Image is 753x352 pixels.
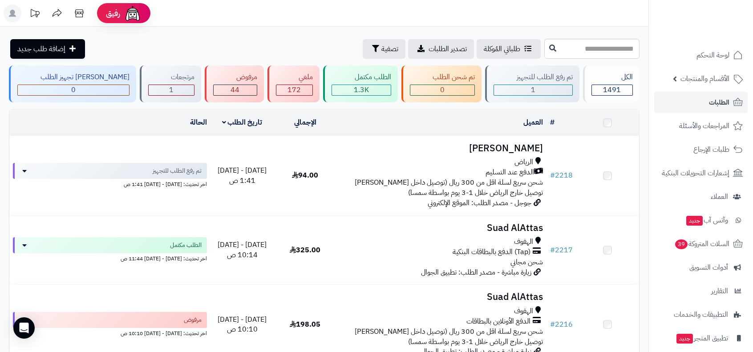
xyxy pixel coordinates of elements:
div: 172 [276,85,313,95]
div: اخر تحديث: [DATE] - [DATE] 11:44 ص [13,253,207,263]
span: تصفية [381,44,398,54]
a: ملغي 172 [266,65,322,102]
span: تصدير الطلبات [429,44,467,54]
a: وآتس آبجديد [654,210,748,231]
span: لوحة التحكم [696,49,729,61]
span: [DATE] - [DATE] 10:10 ص [218,314,267,335]
div: تم رفع الطلب للتجهيز [494,72,573,82]
div: مرتجعات [148,72,195,82]
span: التقارير [711,285,728,297]
span: # [550,245,555,255]
span: زيارة مباشرة - مصدر الطلب: تطبيق الجوال [421,267,531,278]
span: [DATE] - [DATE] 10:14 ص [218,239,267,260]
button: تصفية [363,39,405,59]
span: # [550,170,555,181]
div: اخر تحديث: [DATE] - [DATE] 1:41 ص [13,179,207,188]
a: المراجعات والأسئلة [654,115,748,137]
span: إضافة طلب جديد [17,44,65,54]
a: إضافة طلب جديد [10,39,85,59]
span: شحن سريع لسلة اقل من 300 ريال (توصيل داخل [PERSON_NAME] توصيل خارج الرياض خلال 1-3 يوم بواسطة سمسا) [355,177,543,198]
div: تم شحن الطلب [410,72,475,82]
a: السلات المتروكة39 [654,233,748,255]
span: 1 [531,85,535,95]
span: جوجل - مصدر الطلب: الموقع الإلكتروني [428,198,531,208]
span: أدوات التسويق [689,261,728,274]
a: الطلبات [654,92,748,113]
a: الإجمالي [294,117,316,128]
span: 0 [71,85,76,95]
span: شحن سريع لسلة اقل من 300 ريال (توصيل داخل [PERSON_NAME] توصيل خارج الرياض خلال 1-3 يوم بواسطة سمسا) [355,326,543,347]
img: logo-2.png [692,8,745,27]
div: ملغي [276,72,313,82]
a: الكل1491 [581,65,642,102]
span: تم رفع الطلب للتجهيز [153,166,202,175]
span: الطلب مكتمل [170,241,202,250]
div: 1 [494,85,572,95]
span: 172 [287,85,301,95]
span: 1.3K [354,85,369,95]
span: جديد [686,216,703,226]
div: [PERSON_NAME] تجهيز الطلب [17,72,130,82]
div: 1 [149,85,194,95]
span: 39 [675,239,688,250]
span: الأقسام والمنتجات [680,73,729,85]
a: مرفوض 44 [203,65,266,102]
span: الرياض [514,157,533,167]
a: #2218 [550,170,573,181]
a: تم رفع الطلب للتجهيز 1 [483,65,581,102]
span: تطبيق المتجر [676,332,728,344]
a: أدوات التسويق [654,257,748,278]
div: الطلب مكتمل [332,72,391,82]
span: الهفوف [514,237,533,247]
span: مرفوض [184,316,202,324]
a: # [550,117,555,128]
span: (Tap) الدفع بالبطاقات البنكية [453,247,530,257]
span: 1491 [603,85,621,95]
div: 1273 [332,85,391,95]
span: 44 [231,85,239,95]
span: شحن مجاني [510,257,543,267]
a: تاريخ الطلب [222,117,263,128]
a: إشعارات التحويلات البنكية [654,162,748,184]
a: العملاء [654,186,748,207]
span: الطلبات [709,96,729,109]
a: طلبات الإرجاع [654,139,748,160]
span: وآتس آب [685,214,728,227]
a: تم شحن الطلب 0 [400,65,484,102]
div: مرفوض [213,72,257,82]
span: جديد [676,334,693,344]
span: الدفع عند التسليم [486,167,534,178]
a: طلباتي المُوكلة [477,39,541,59]
span: طلبات الإرجاع [693,143,729,156]
span: 325.00 [290,245,320,255]
span: الهفوف [514,306,533,316]
span: إشعارات التحويلات البنكية [662,167,729,179]
h3: Suad AlAttas [340,223,542,233]
span: الدفع الأونلاين بالبطاقات [466,316,530,327]
div: 0 [410,85,475,95]
div: 0 [18,85,129,95]
a: التطبيقات والخدمات [654,304,748,325]
a: الطلب مكتمل 1.3K [321,65,400,102]
a: لوحة التحكم [654,45,748,66]
span: # [550,319,555,330]
a: التقارير [654,280,748,302]
div: الكل [591,72,633,82]
a: #2216 [550,319,573,330]
img: ai-face.png [124,4,142,22]
a: [PERSON_NAME] تجهيز الطلب 0 [7,65,138,102]
div: 44 [214,85,257,95]
span: رفيق [106,8,120,19]
a: #2217 [550,245,573,255]
span: 1 [169,85,174,95]
span: 0 [440,85,445,95]
h3: Suad AlAttas [340,292,542,302]
span: التطبيقات والخدمات [674,308,728,321]
a: الحالة [190,117,207,128]
div: Open Intercom Messenger [13,317,35,339]
a: تصدير الطلبات [408,39,474,59]
span: طلباتي المُوكلة [484,44,520,54]
span: 94.00 [292,170,318,181]
span: السلات المتروكة [674,238,729,250]
a: تحديثات المنصة [24,4,46,24]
